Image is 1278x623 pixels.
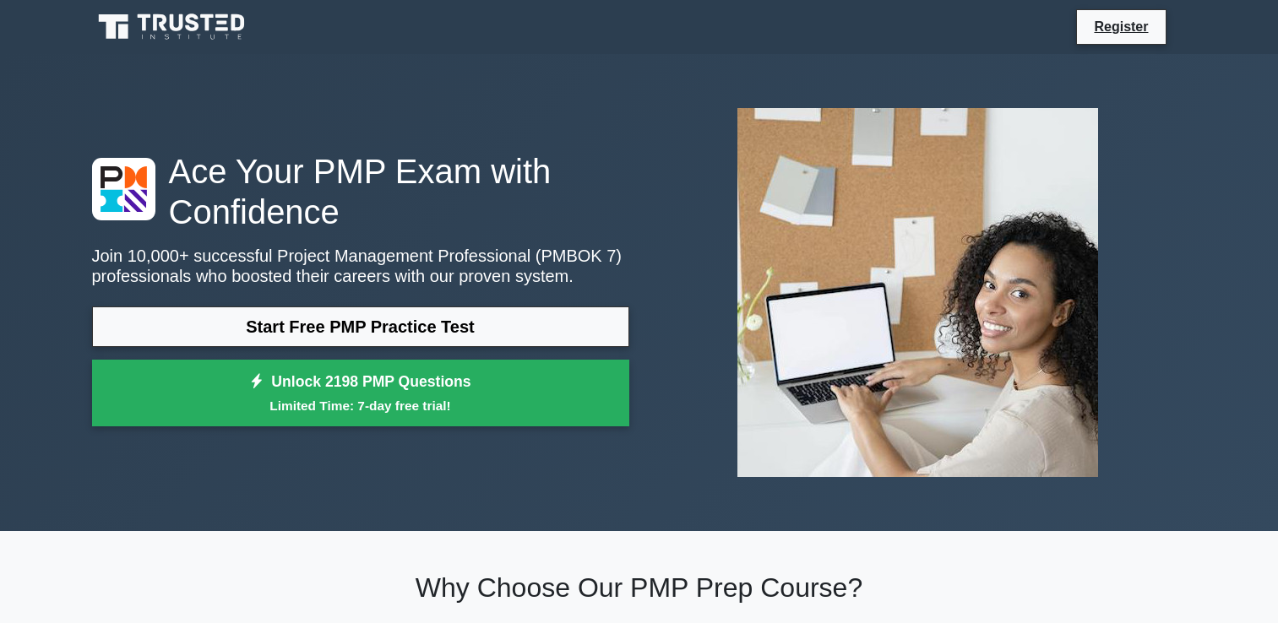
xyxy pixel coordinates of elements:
[92,246,629,286] p: Join 10,000+ successful Project Management Professional (PMBOK 7) professionals who boosted their...
[92,572,1187,604] h2: Why Choose Our PMP Prep Course?
[1084,16,1158,37] a: Register
[92,360,629,427] a: Unlock 2198 PMP QuestionsLimited Time: 7-day free trial!
[113,396,608,415] small: Limited Time: 7-day free trial!
[92,151,629,232] h1: Ace Your PMP Exam with Confidence
[92,306,629,347] a: Start Free PMP Practice Test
